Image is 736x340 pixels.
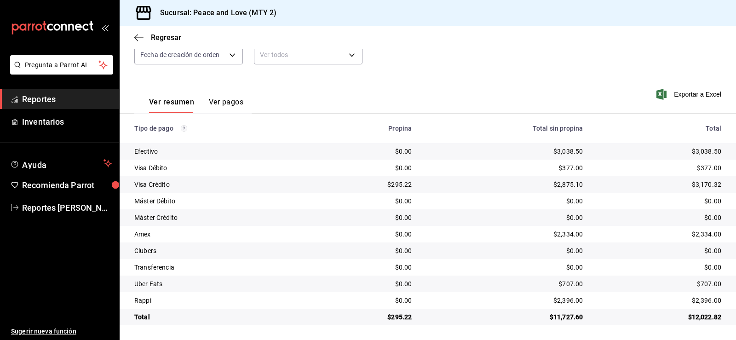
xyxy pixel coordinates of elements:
[134,246,309,255] div: Clubers
[324,263,412,272] div: $0.00
[22,115,112,128] span: Inventarios
[134,296,309,305] div: Rappi
[22,93,112,105] span: Reportes
[153,7,276,18] h3: Sucursal: Peace and Love (MTY 2)
[598,279,721,288] div: $707.00
[324,279,412,288] div: $0.00
[140,50,219,59] span: Fecha de creación de orden
[426,213,583,222] div: $0.00
[598,125,721,132] div: Total
[134,230,309,239] div: Amex
[149,98,243,113] div: navigation tabs
[22,179,112,191] span: Recomienda Parrot
[6,67,113,76] a: Pregunta a Parrot AI
[426,180,583,189] div: $2,875.10
[598,246,721,255] div: $0.00
[426,279,583,288] div: $707.00
[25,60,99,70] span: Pregunta a Parrot AI
[426,296,583,305] div: $2,396.00
[181,125,187,132] svg: Los pagos realizados con Pay y otras terminales son montos brutos.
[426,263,583,272] div: $0.00
[134,33,181,42] button: Regresar
[324,296,412,305] div: $0.00
[426,196,583,206] div: $0.00
[11,327,112,336] span: Sugerir nueva función
[149,98,194,113] button: Ver resumen
[324,196,412,206] div: $0.00
[426,125,583,132] div: Total sin propina
[134,163,309,173] div: Visa Débito
[324,180,412,189] div: $295.22
[324,230,412,239] div: $0.00
[151,33,181,42] span: Regresar
[598,312,721,322] div: $12,022.82
[101,24,109,31] button: open_drawer_menu
[426,246,583,255] div: $0.00
[324,312,412,322] div: $295.22
[426,230,583,239] div: $2,334.00
[134,147,309,156] div: Efectivo
[22,158,100,169] span: Ayuda
[134,125,309,132] div: Tipo de pago
[324,163,412,173] div: $0.00
[598,263,721,272] div: $0.00
[598,180,721,189] div: $3,170.32
[10,55,113,75] button: Pregunta a Parrot AI
[598,196,721,206] div: $0.00
[134,263,309,272] div: Transferencia
[598,296,721,305] div: $2,396.00
[134,196,309,206] div: Máster Débito
[254,45,362,64] div: Ver todos
[426,312,583,322] div: $11,727.60
[324,213,412,222] div: $0.00
[324,246,412,255] div: $0.00
[598,147,721,156] div: $3,038.50
[598,163,721,173] div: $377.00
[426,163,583,173] div: $377.00
[598,230,721,239] div: $2,334.00
[209,98,243,113] button: Ver pagos
[134,213,309,222] div: Máster Crédito
[22,202,112,214] span: Reportes [PERSON_NAME]
[598,213,721,222] div: $0.00
[324,125,412,132] div: Propina
[658,89,721,100] button: Exportar a Excel
[324,147,412,156] div: $0.00
[134,312,309,322] div: Total
[134,180,309,189] div: Visa Crédito
[134,279,309,288] div: Uber Eats
[426,147,583,156] div: $3,038.50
